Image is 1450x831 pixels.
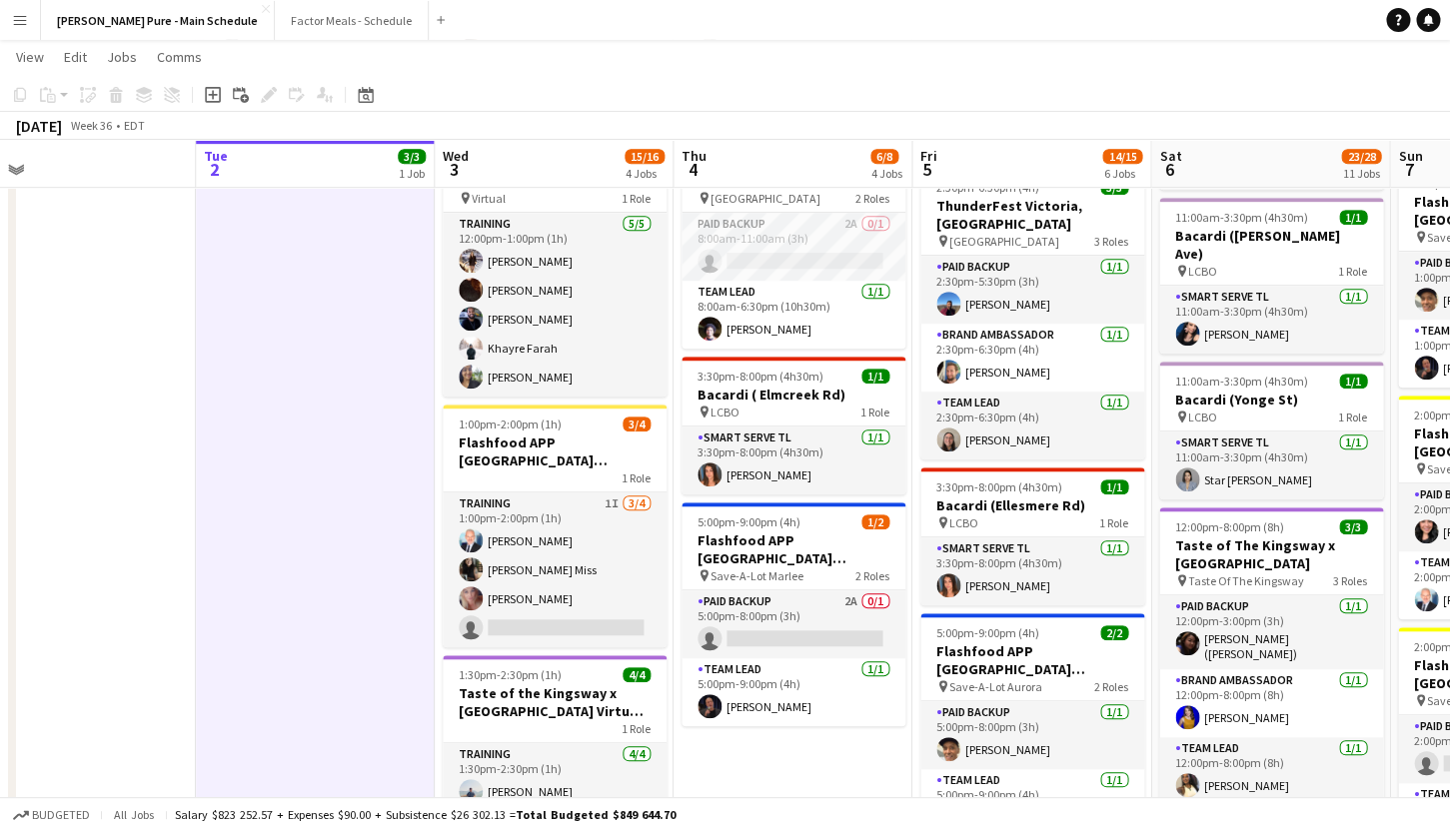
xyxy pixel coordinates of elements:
span: View [16,48,44,66]
span: Total Budgeted $849 644.70 [516,807,676,822]
span: 1 Role [860,405,889,419]
div: 11:00am-3:30pm (4h30m)1/1Bacardi (Yonge St) LCBO1 RoleSmart Serve TL1/111:00am-3:30pm (4h30m)Star... [1159,362,1383,499]
div: 4 Jobs [871,166,902,181]
app-card-role: Team Lead1/112:00pm-8:00pm (8h)[PERSON_NAME] [1159,737,1383,805]
app-card-role: Training1I3/41:00pm-2:00pm (1h)[PERSON_NAME][PERSON_NAME] Miss[PERSON_NAME] [443,492,667,647]
span: 1/1 [861,369,889,384]
span: Tue [204,147,228,165]
span: Fri [920,147,936,165]
a: View [8,44,52,70]
app-card-role: Team Lead1/12:30pm-6:30pm (4h)[PERSON_NAME] [920,392,1144,459]
span: 1 Role [1338,410,1367,424]
app-job-card: 8:00am-6:30pm (10h30m)1/2Muscle Milk x Metro Pharmacy Conference [GEOGRAPHIC_DATA]2 RolesPaid Bac... [682,125,905,349]
span: 1:30pm-2:30pm (1h) [459,667,562,682]
div: [DATE] [16,116,62,136]
span: 3/4 [623,416,651,431]
span: Week 36 [66,118,116,133]
app-card-role: Paid Backup1/12:30pm-5:30pm (3h)[PERSON_NAME] [920,256,1144,324]
h3: ThunderFest Victoria, [GEOGRAPHIC_DATA] [920,197,1144,233]
app-card-role: Paid Backup2A0/15:00pm-8:00pm (3h) [682,590,905,658]
app-job-card: 2:30pm-6:30pm (4h)3/3ThunderFest Victoria, [GEOGRAPHIC_DATA] [GEOGRAPHIC_DATA]3 RolesPaid Backup1... [920,168,1144,459]
span: Jobs [107,48,137,66]
span: Taste Of The Kingsway [1188,573,1304,588]
h3: Bacardi ( Elmcreek Rd) [682,386,905,404]
div: EDT [124,118,145,133]
app-card-role: Smart Serve TL1/13:30pm-8:00pm (4h30m)[PERSON_NAME] [920,537,1144,605]
span: [GEOGRAPHIC_DATA] [949,234,1059,249]
h3: Bacardi (Yonge St) [1159,391,1383,409]
div: 1 Job [399,166,425,181]
span: 2 [201,158,228,181]
app-card-role: Training5/512:00pm-1:00pm (1h)[PERSON_NAME][PERSON_NAME][PERSON_NAME]Khayre Farah[PERSON_NAME] [443,213,667,397]
span: Save-A-Lot Marlee [711,568,803,583]
span: 1/1 [1339,210,1367,225]
a: Jobs [99,44,145,70]
span: 1/2 [861,514,889,529]
div: 1:00pm-2:00pm (1h)3/4Flashfood APP [GEOGRAPHIC_DATA] Modesto Training1 RoleTraining1I3/41:00pm-2:... [443,405,667,647]
span: 5 [917,158,936,181]
h3: Flashfood APP [GEOGRAPHIC_DATA] Modesto Training [443,433,667,469]
span: 1 Role [1338,264,1367,279]
span: 1/1 [1100,479,1128,494]
span: 3 Roles [1094,234,1128,249]
h3: Taste of the Kingsway x [GEOGRAPHIC_DATA] Virtual Training [443,684,667,720]
span: 4 [679,158,707,181]
span: 2 Roles [855,191,889,206]
span: 3:30pm-8:00pm (4h30m) [698,369,823,384]
span: 1/1 [1339,374,1367,389]
span: Sat [1159,147,1181,165]
span: 11:00am-3:30pm (4h30m) [1175,210,1308,225]
span: 5:00pm-9:00pm (4h) [936,625,1039,640]
span: 2/2 [1100,625,1128,640]
span: 3/3 [398,149,426,164]
div: 11 Jobs [1342,166,1380,181]
span: 4/4 [623,667,651,682]
span: Sun [1398,147,1422,165]
span: 12:00pm-8:00pm (8h) [1175,519,1284,534]
h3: Bacardi (Ellesmere Rd) [920,496,1144,514]
app-card-role: Paid Backup1/15:00pm-8:00pm (3h)[PERSON_NAME] [920,701,1144,769]
span: 7 [1395,158,1422,181]
span: 14/15 [1102,149,1142,164]
span: LCBO [711,405,739,419]
span: LCBO [1188,410,1217,424]
span: 15/16 [625,149,665,164]
app-card-role: Brand Ambassador1/12:30pm-6:30pm (4h)[PERSON_NAME] [920,324,1144,392]
span: 3/3 [1339,519,1367,534]
app-card-role: Smart Serve TL1/111:00am-3:30pm (4h30m)[PERSON_NAME] [1159,286,1383,354]
span: 1:00pm-2:00pm (1h) [459,416,562,431]
span: Wed [443,147,469,165]
span: 6 [1156,158,1181,181]
span: 3 [440,158,469,181]
div: 12:00pm-8:00pm (8h)3/3Taste of The Kingsway x [GEOGRAPHIC_DATA] Taste Of The Kingsway3 RolesPaid ... [1159,507,1383,803]
span: All jobs [110,807,158,822]
app-card-role: Paid Backup2A0/18:00am-11:00am (3h) [682,213,905,281]
a: Edit [56,44,95,70]
div: Salary $823 252.57 + Expenses $90.00 + Subsistence $26 302.13 = [175,807,676,822]
div: 6 Jobs [1103,166,1141,181]
div: 12:00pm-1:00pm (1h)5/5University Of Alberta Activation Edmonton Training Virtual1 RoleTraining5/5... [443,125,667,397]
h3: Flashfood APP [GEOGRAPHIC_DATA] [GEOGRAPHIC_DATA], [GEOGRAPHIC_DATA] [682,531,905,567]
span: LCBO [949,515,978,530]
span: 1 Role [1099,515,1128,530]
app-card-role: Team Lead1/15:00pm-9:00pm (4h)[PERSON_NAME] [682,658,905,726]
app-card-role: Smart Serve TL1/13:30pm-8:00pm (4h30m)[PERSON_NAME] [682,426,905,494]
app-job-card: 5:00pm-9:00pm (4h)1/2Flashfood APP [GEOGRAPHIC_DATA] [GEOGRAPHIC_DATA], [GEOGRAPHIC_DATA] Save-A-... [682,502,905,726]
button: Factor Meals - Schedule [275,1,429,40]
app-job-card: 11:00am-3:30pm (4h30m)1/1Bacardi ([PERSON_NAME] Ave) LCBO1 RoleSmart Serve TL1/111:00am-3:30pm (4... [1159,198,1383,354]
span: 23/28 [1341,149,1381,164]
span: Save-A-Lot Aurora [949,679,1042,694]
span: LCBO [1188,264,1217,279]
span: Budgeted [32,808,90,822]
app-job-card: 3:30pm-8:00pm (4h30m)1/1Bacardi (Ellesmere Rd) LCBO1 RoleSmart Serve TL1/13:30pm-8:00pm (4h30m)[P... [920,467,1144,605]
app-card-role: Brand Ambassador1/112:00pm-8:00pm (8h)[PERSON_NAME] [1159,669,1383,737]
span: 2 Roles [855,568,889,583]
button: [PERSON_NAME] Pure - Main Schedule [41,1,275,40]
h3: Bacardi ([PERSON_NAME] Ave) [1159,227,1383,263]
app-job-card: 3:30pm-8:00pm (4h30m)1/1Bacardi ( Elmcreek Rd) LCBO1 RoleSmart Serve TL1/13:30pm-8:00pm (4h30m)[P... [682,357,905,494]
span: 6/8 [870,149,898,164]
